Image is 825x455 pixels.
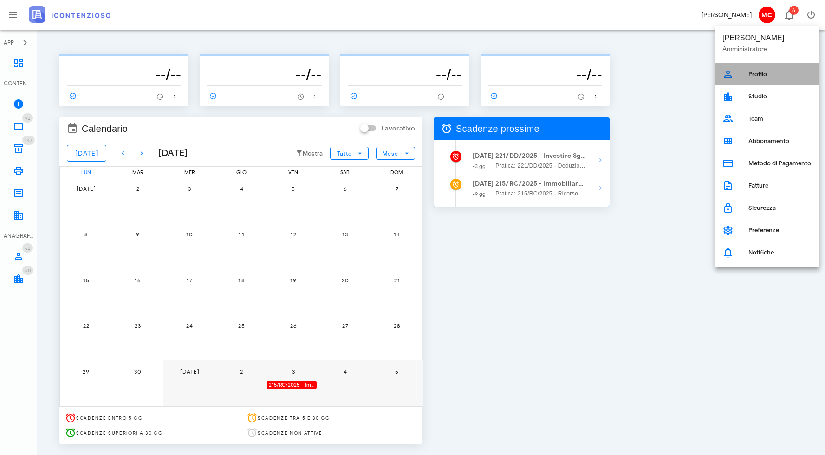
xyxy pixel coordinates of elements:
[284,322,303,329] span: 26
[77,179,95,198] button: [DATE]
[336,322,354,329] span: 27
[456,121,539,136] span: Scadenze prossime
[129,317,147,335] button: 23
[77,368,95,375] span: 29
[232,322,251,329] span: 25
[748,249,812,256] div: Notifiche
[748,115,812,123] div: Team
[336,362,354,381] button: 4
[336,271,354,289] button: 20
[284,231,303,238] span: 12
[388,271,406,289] button: 21
[336,225,354,244] button: 13
[77,322,95,329] span: 22
[336,231,354,238] span: 13
[180,185,199,192] span: 3
[789,6,799,15] span: Distintivo
[473,191,486,197] small: -9 gg
[76,185,97,192] span: [DATE]
[388,185,406,192] span: 7
[22,113,33,123] span: Distintivo
[180,225,199,244] button: 10
[129,277,147,284] span: 16
[129,368,147,375] span: 30
[448,93,462,100] span: -- : --
[207,90,238,103] a: ------
[67,145,106,162] button: [DATE]
[388,225,406,244] button: 14
[382,150,398,157] span: Mese
[778,4,800,26] button: Distintivo
[207,92,234,100] span: ------
[382,124,415,133] label: Lavorativo
[77,317,95,335] button: 22
[591,179,610,197] button: Mostra dettagli
[75,149,98,157] span: [DATE]
[388,231,406,238] span: 14
[77,362,95,381] button: 29
[232,317,251,335] button: 25
[488,58,602,65] p: --------------
[748,182,812,189] div: Fatture
[336,317,354,335] button: 27
[4,79,33,88] div: CONTENZIOSO
[284,368,303,375] span: 3
[284,317,303,335] button: 26
[22,243,33,253] span: Distintivo
[232,271,251,289] button: 18
[77,231,95,238] span: 8
[67,58,181,65] p: --------------
[180,362,199,381] button: [DATE]
[748,93,812,100] div: Studio
[473,180,494,188] strong: [DATE]
[284,179,303,198] button: 5
[25,137,32,143] span: 147
[748,71,812,78] div: Profilo
[319,167,371,177] div: sab
[759,6,775,23] span: MC
[348,65,462,84] h3: --/--
[336,179,354,198] button: 6
[388,368,406,375] span: 5
[303,150,323,157] small: Mostra
[129,362,147,381] button: 30
[495,161,587,170] span: Pratica: 221/DD/2025 - Deduzioni Difensive contro Direzione Regionale del Lazio Ufficio Grandi Co...
[22,266,33,275] span: Distintivo
[589,93,602,100] span: -- : --
[336,277,354,284] span: 20
[207,58,321,65] p: --------------
[488,65,602,84] h3: --/--
[748,227,812,234] div: Preferenze
[370,167,423,177] div: dom
[4,232,33,240] div: ANAGRAFICA
[488,90,519,103] a: ------
[29,6,110,23] img: logo-text-2x.png
[388,322,406,329] span: 28
[67,92,94,100] span: ------
[308,93,322,100] span: -- : --
[495,179,587,189] strong: 215/RC/2025 - Immobiliare Veledil Prima S.r.l. in liquidazione - Presentarsi in Udienza
[112,167,164,177] div: mar
[748,160,812,167] div: Metodo di Pagamento
[25,267,31,273] span: 50
[473,163,486,169] small: -3 gg
[258,430,323,436] span: Scadenze non attive
[284,271,303,289] button: 19
[232,277,251,284] span: 18
[722,32,812,45] div: [PERSON_NAME]
[180,368,200,375] span: [DATE]
[180,322,199,329] span: 24
[284,362,303,381] button: 3
[129,225,147,244] button: 9
[336,368,354,375] span: 4
[22,136,35,145] span: Distintivo
[348,90,378,103] a: ------
[180,317,199,335] button: 24
[232,231,251,238] span: 11
[591,151,610,169] button: Mostra dettagli
[151,146,188,160] div: [DATE]
[748,137,812,145] div: Abbonamento
[388,362,406,381] button: 5
[337,150,352,157] span: Tutto
[77,271,95,289] button: 15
